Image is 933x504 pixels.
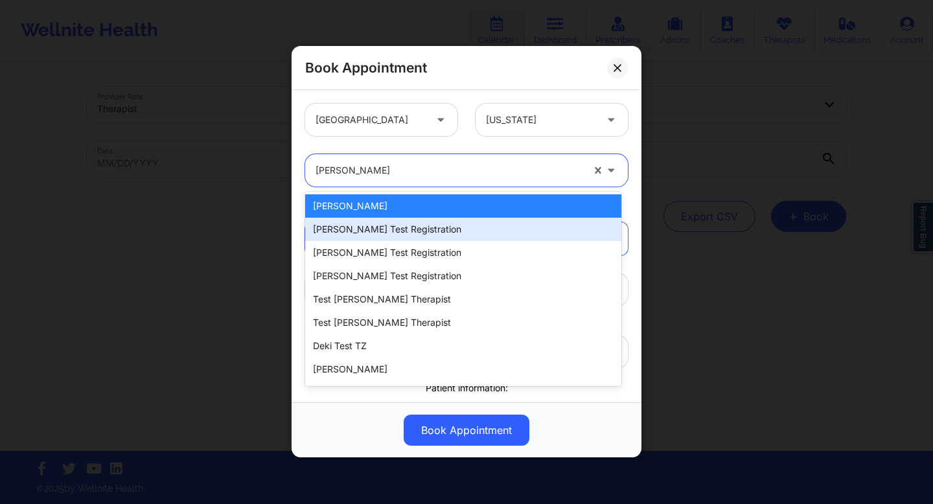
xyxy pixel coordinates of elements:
[305,218,621,241] div: [PERSON_NAME] Test Registration
[305,264,621,288] div: [PERSON_NAME] Test Registration
[305,358,621,381] div: [PERSON_NAME]
[296,200,637,213] div: Appointment information:
[305,194,621,218] div: [PERSON_NAME]
[305,334,621,358] div: Deki Test TZ
[404,415,529,446] button: Book Appointment
[305,311,621,334] div: test [PERSON_NAME] therapist
[316,154,582,187] div: [PERSON_NAME]
[305,241,621,264] div: [PERSON_NAME] Test Registration
[305,288,621,311] div: test [PERSON_NAME] therapist
[305,381,621,404] div: [PERSON_NAME]
[486,104,595,136] div: [US_STATE]
[296,382,637,395] div: Patient information:
[316,104,425,136] div: [GEOGRAPHIC_DATA]
[305,59,427,76] h2: Book Appointment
